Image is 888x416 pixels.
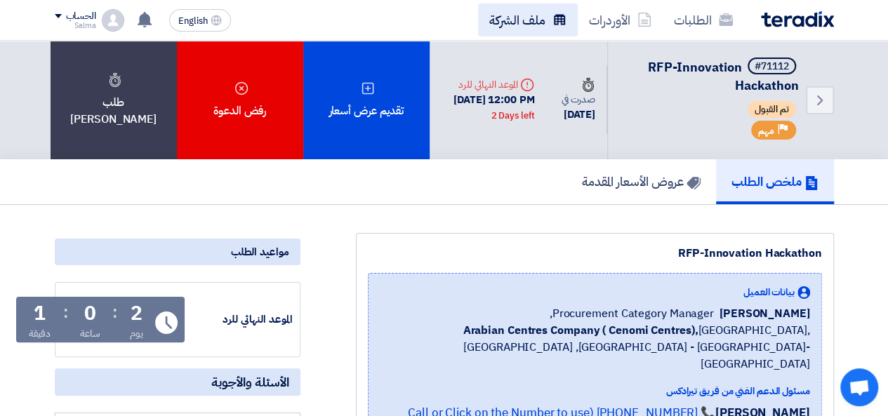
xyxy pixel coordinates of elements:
div: مسئول الدعم الفني من فريق تيرادكس [380,384,810,398]
span: [GEOGRAPHIC_DATA], [GEOGRAPHIC_DATA] ,[GEOGRAPHIC_DATA] - [GEOGRAPHIC_DATA]- [GEOGRAPHIC_DATA] [380,322,810,373]
div: تقديم عرض أسعار [303,41,430,159]
a: الأوردرات [578,4,663,36]
b: Arabian Centres Company ( Cenomi Centres), [463,322,698,339]
div: الموعد النهائي للرد [187,311,293,328]
a: عروض الأسعار المقدمة [566,159,716,204]
div: طلب [PERSON_NAME] [51,41,177,159]
div: الحساب [66,11,96,22]
div: : [112,300,117,325]
button: English [169,9,231,32]
span: بيانات العميل [743,285,795,300]
h5: عروض الأسعار المقدمة [582,173,701,189]
div: Salma [55,22,96,29]
span: Procurement Category Manager, [550,305,714,322]
div: 2 Days left [491,109,534,123]
a: ملف الشركة [478,4,578,36]
span: [PERSON_NAME] [720,305,810,322]
div: #71112 [755,62,789,72]
a: Open chat [840,368,878,406]
h5: ملخص الطلب [731,173,819,189]
div: 0 [84,304,96,323]
img: profile_test.png [102,9,124,32]
div: صدرت في [557,77,595,107]
h5: RFP-Innovation Hackathon [625,58,799,94]
div: 1 [34,304,46,323]
div: [DATE] [557,107,595,123]
div: مواعيد الطلب [55,239,300,265]
span: RFP-Innovation Hackathon [648,58,799,95]
span: الأسئلة والأجوبة [211,374,289,390]
div: ساعة [80,326,100,341]
img: Teradix logo [761,11,834,27]
a: ملخص الطلب [716,159,834,204]
div: يوم [130,326,143,341]
div: رفض الدعوة [177,41,303,159]
span: تم القبول [748,101,796,118]
span: English [178,16,208,26]
span: مهم [758,124,774,137]
a: الطلبات [663,4,744,36]
div: RFP-Innovation Hackathon [368,245,822,262]
div: دقيقة [29,326,51,341]
div: : [63,300,68,325]
div: 2 [131,304,143,323]
div: [DATE] 12:00 PM [441,92,535,123]
div: الموعد النهائي للرد [441,77,535,92]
